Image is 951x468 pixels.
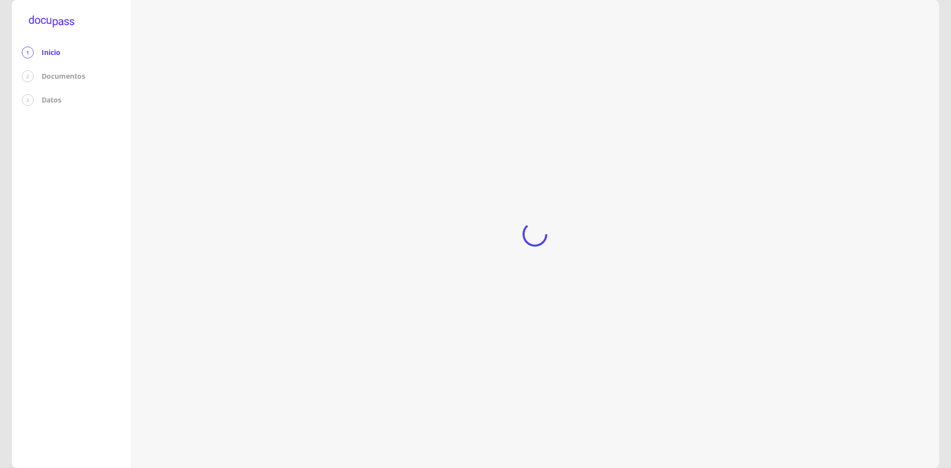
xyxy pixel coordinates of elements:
[22,10,81,35] img: logo
[22,94,34,106] div: 3
[42,71,85,81] p: Documentos
[22,70,34,82] div: 2
[42,95,61,105] p: Datos
[22,47,34,58] div: 1
[42,48,60,57] p: Inicio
